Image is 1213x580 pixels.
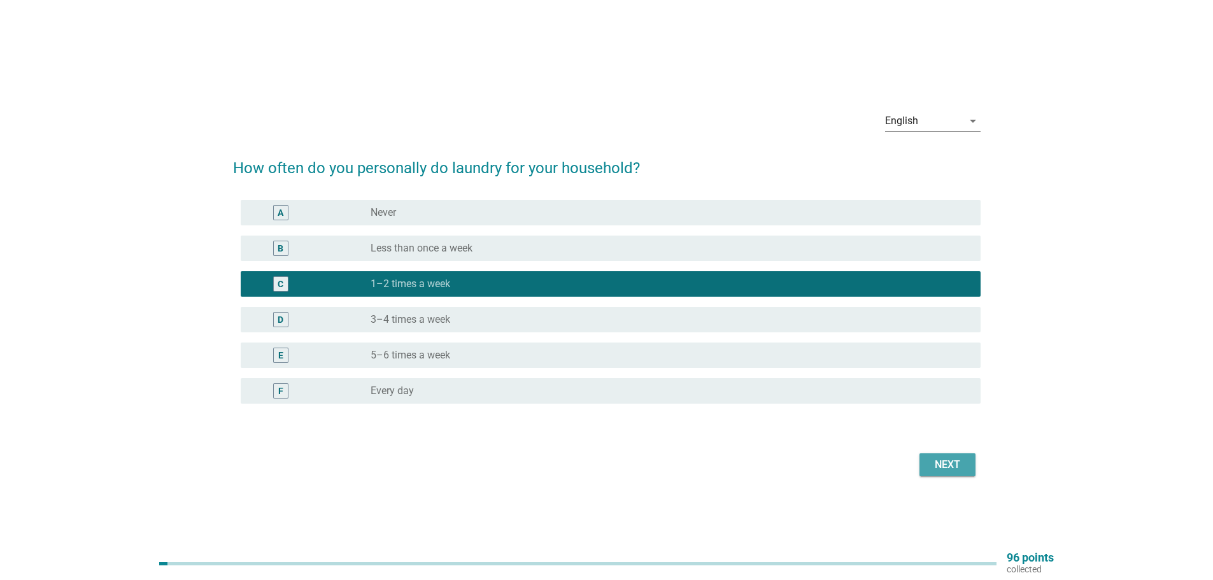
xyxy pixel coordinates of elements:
[278,384,283,397] div: F
[278,277,283,290] div: C
[371,313,450,326] label: 3–4 times a week
[371,206,396,219] label: Never
[371,385,414,397] label: Every day
[278,313,283,326] div: D
[885,115,918,127] div: English
[919,453,975,476] button: Next
[233,144,981,180] h2: How often do you personally do laundry for your household?
[930,457,965,472] div: Next
[371,349,450,362] label: 5–6 times a week
[371,242,472,255] label: Less than once a week
[278,206,283,219] div: A
[1007,552,1054,563] p: 96 points
[371,278,450,290] label: 1–2 times a week
[278,348,283,362] div: E
[1007,563,1054,575] p: collected
[278,241,283,255] div: B
[965,113,981,129] i: arrow_drop_down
